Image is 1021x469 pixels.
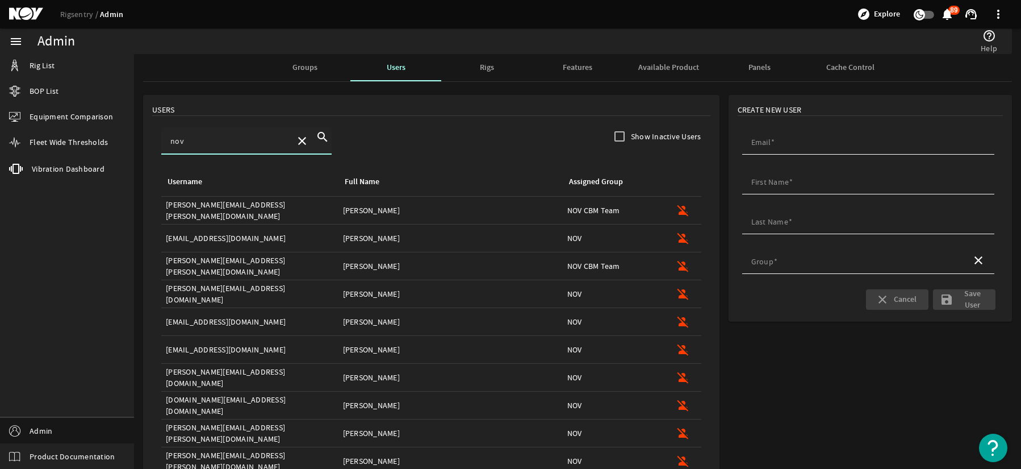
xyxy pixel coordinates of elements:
div: [PERSON_NAME][EMAIL_ADDRESS][PERSON_NAME][DOMAIN_NAME] [166,422,334,445]
span: Vibration Dashboard [32,163,104,175]
span: Users [387,64,405,72]
div: [PERSON_NAME][EMAIL_ADDRESS][DOMAIN_NAME] [166,366,334,389]
span: Cache Control [826,64,874,72]
span: Fleet Wide Thresholds [30,136,108,148]
mat-icon: menu [9,35,23,48]
span: BOP List [30,85,58,97]
mat-icon: person_off [676,399,690,412]
mat-label: Email [751,137,771,147]
div: [PERSON_NAME] [343,428,558,439]
span: Admin [30,425,52,437]
div: [PERSON_NAME][EMAIL_ADDRESS][PERSON_NAME][DOMAIN_NAME] [166,199,334,222]
span: Rigs [480,64,494,72]
div: NOV [567,400,660,411]
label: Show Inactive Users [629,131,701,142]
button: more_vert [985,1,1012,28]
div: NOV [567,233,660,244]
span: Panels [748,64,771,72]
div: [PERSON_NAME] [343,205,558,216]
div: [PERSON_NAME] [343,316,558,327]
span: Available Product [638,64,699,72]
mat-icon: person_off [676,259,690,273]
mat-icon: help_outline [982,29,996,43]
button: Explore [852,5,905,23]
div: [PERSON_NAME] [343,400,558,411]
div: Assigned Group [569,176,623,188]
a: Admin [100,9,123,20]
div: [DOMAIN_NAME][EMAIL_ADDRESS][DOMAIN_NAME] [166,394,334,417]
mat-icon: person_off [676,454,690,468]
div: NOV [567,344,660,355]
div: [PERSON_NAME] [343,288,558,300]
mat-icon: notifications [940,7,954,21]
a: Rigsentry [60,9,100,19]
span: USERS [152,104,174,115]
div: NOV [567,316,660,327]
span: Groups [292,64,317,72]
div: [PERSON_NAME] [343,372,558,383]
div: Username [166,176,329,188]
div: NOV [567,372,660,383]
i: search [316,130,329,144]
mat-icon: person_off [676,204,690,217]
div: Username [168,176,202,188]
span: Features [563,64,592,72]
div: [PERSON_NAME] [343,233,558,244]
div: [EMAIL_ADDRESS][DOMAIN_NAME] [166,233,334,244]
span: Create New User [738,104,802,115]
input: Search [170,135,286,147]
span: Explore [874,9,900,20]
div: [PERSON_NAME][EMAIL_ADDRESS][PERSON_NAME][DOMAIN_NAME] [166,255,334,277]
span: Equipment Comparison [30,111,113,122]
mat-label: First Name [751,177,789,187]
div: NOV [567,428,660,439]
span: Help [981,43,997,54]
button: 89 [941,9,953,20]
mat-icon: person_off [676,287,690,301]
mat-label: Group [751,256,773,267]
div: [PERSON_NAME] [343,455,558,467]
span: Rig List [30,60,55,71]
div: [PERSON_NAME] [343,260,558,272]
mat-icon: person_off [676,231,690,245]
button: Open Resource Center [979,434,1007,462]
mat-icon: close [295,134,309,148]
div: Admin [37,36,75,47]
div: [EMAIL_ADDRESS][DOMAIN_NAME] [166,316,334,327]
mat-icon: person_off [676,315,690,329]
div: NOV CBM Team [567,205,660,216]
div: NOV CBM Team [567,260,660,272]
div: NOV [567,288,660,300]
span: Product Documentation [30,451,115,462]
div: [EMAIL_ADDRESS][DOMAIN_NAME] [166,344,334,355]
mat-icon: vibration [9,162,23,176]
input: Select a Group [751,258,963,269]
mat-label: Last Name [751,217,788,227]
div: NOV [567,455,660,467]
div: [PERSON_NAME] [343,344,558,355]
mat-icon: explore [857,7,871,21]
mat-icon: support_agent [964,7,978,21]
mat-icon: person_off [676,426,690,440]
div: [PERSON_NAME][EMAIL_ADDRESS][DOMAIN_NAME] [166,283,334,305]
div: Full Name [343,176,554,188]
mat-icon: close [972,254,985,267]
div: Full Name [345,176,379,188]
mat-icon: person_off [676,371,690,384]
mat-icon: person_off [676,343,690,356]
